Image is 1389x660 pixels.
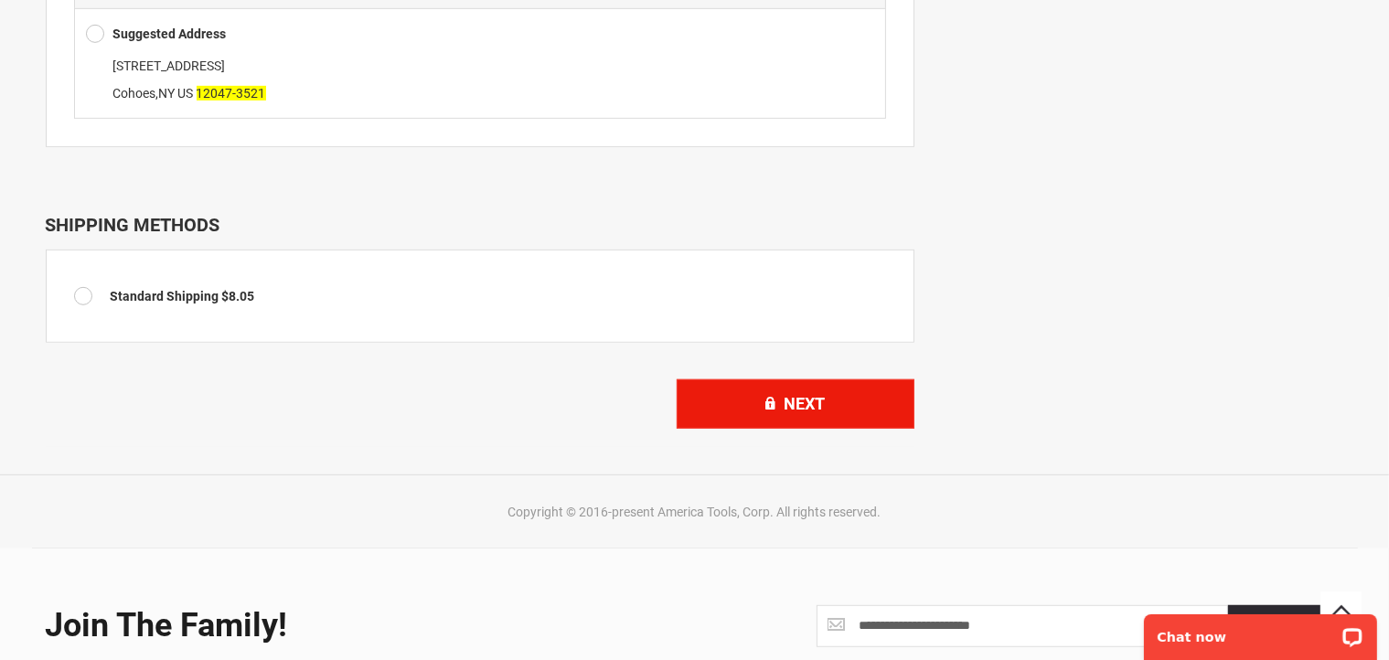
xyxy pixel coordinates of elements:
[677,379,914,429] button: Next
[178,86,194,101] span: US
[1132,602,1389,660] iframe: LiveChat chat widget
[111,289,219,303] span: Standard Shipping
[41,503,1348,521] div: Copyright © 2016-present America Tools, Corp. All rights reserved.
[113,59,226,73] span: [STREET_ADDRESS]
[159,86,176,101] span: NY
[113,27,227,41] b: Suggested Address
[197,86,266,101] span: 12047-3521
[46,214,914,236] div: Shipping Methods
[46,608,681,644] div: Join the Family!
[784,394,825,413] span: Next
[86,52,874,107] div: ,
[113,86,156,101] span: Cohoes
[222,289,255,303] span: $8.05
